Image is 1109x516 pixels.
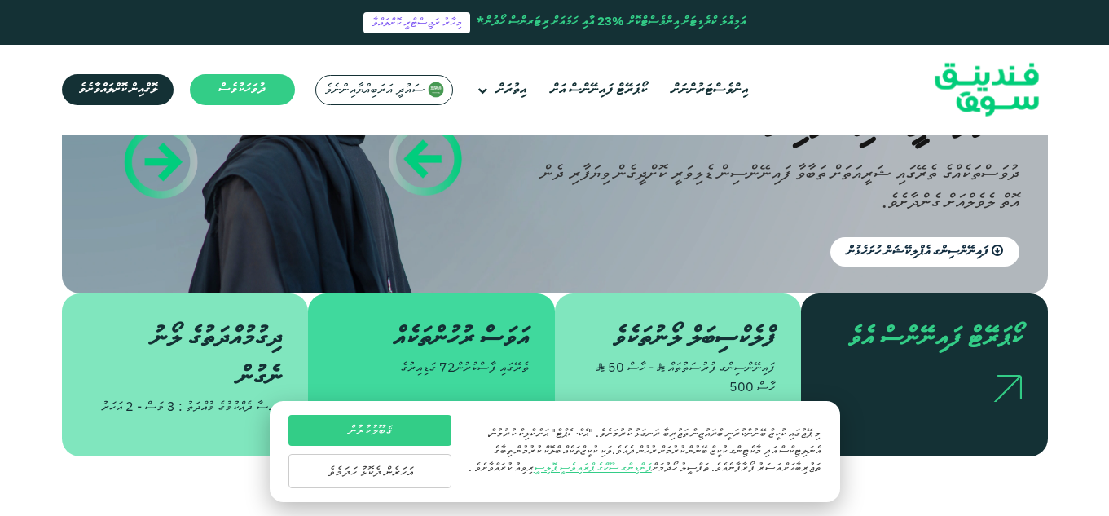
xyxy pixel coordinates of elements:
font: ʢ 50 ހާސް - ʢ 500 ހާސް [596,362,775,394]
img: ތީރު [993,375,1022,402]
a: ފައިނޭންސިންގ އެޕްލިކޭޝަން ހުށަހެޅުން [830,237,1019,267]
font: ޤަބޫލުކުރުން [349,425,392,437]
font: 72 ގަޑިއިރުގެ [400,362,455,374]
a: ފަންޑިންގ ސޫކްގެ ޕްރައިވެސީ ޕޮލިސީ [534,462,652,474]
font: ފައިނޭންސިންގ ފުރުސަތުތައް [668,362,775,374]
font: ދުވަސްތަކެއްގެ ތެރޭގައި ޝަރީއަތަށް ތަބާވާ ފައިނޭންސިން ޑެލިވަރީ ކޮށްދީގެން ވިޔަފާރި ދެން އޮތް ލެވ... [541,165,1019,212]
font: ފްލެކްސިބަލް ލޯނުތަކެވެ [612,326,775,351]
button: ޤަބޫލުކުރުން [288,415,451,446]
font: : 3 މަސް - 2 އަހަރު [101,401,183,413]
a: މިހާރު ރަޖިސްޓްރީ ކޮށްލައްވާ [363,12,470,33]
img: އެސްއޭ ދިދަ [428,82,444,98]
font: ފައިސާ ދެއްކުމުގެ މުއްދަތު [186,401,282,413]
font: ތެރޭގައި ފާސްކުރުން [455,362,529,374]
font: އިންވެސްޓަރުންނަށް [671,83,748,97]
img: ލޯގޯ [907,49,1067,131]
font: ލޮގްއިން ކޮށްލައްވާށެވެ [78,83,157,95]
font: އަމިއްލަ ކްރެޑިޓަށް އިންވެސްޓްކޮށް %23 އާއި ހަމައަށް ރިޓަރންސް ހޯދުން* [477,16,746,28]
font: ކޯޕަރޭޓް ފައިނޭންސް އެވެ [847,326,1022,351]
font: މި ޕޭޖުގައި ކުކީޒް ބޭނުންކުރަނީ ބްރައުޒިން ތަޖުރިބާ ރަނގަޅު ކުރުމަށެވެ. "އެކްސެޕްޓް" އަށް ކްލިކް ... [487,428,821,456]
a: ކޯޕަރޭޓް ފައިނޭންސް އަށް [547,77,651,104]
font: ވަކި ކުކީޒްތަކެއް ބްލޮކް ކުރުމުން ތިބާގެ ތަޖުރިބާއަށް އަސަރު ފޯރާފާނެއެވެ. [493,445,821,474]
button: އަހަރެން ދެކޮޅު ހަދަމެވެ [288,454,451,488]
font: އަވަސް ރުހުންތަކެއް [393,326,529,351]
font: ފައިނޭންސިންގ އެޕްލިކޭޝަން ހުށަހެޅުން [847,245,988,258]
font: އަހަރެން ދެކޮޅު ހަދަމެވެ [328,466,413,479]
font: އިތުރަށް [496,83,526,97]
font: ދުވަހަކުވެސް [218,83,266,95]
a: އިންވެސްޓަރުންނަށް [667,77,752,104]
font: ސައުދީ އަރަބިއްޔާއިންނެވެ [324,83,425,97]
font: ތަފްސީލު ހޯދުމަށް [652,462,709,474]
font: ދިގުމުއްދަތުގެ ލޯނު ނެގުން [151,326,282,390]
font: މިހާރު ރަޖިސްޓްރީ ކޮށްލައްވާ [372,18,462,29]
font: ރިވިއު ކުރައްވާށެވެ . [469,462,534,474]
a: ލޮގްއިން ކޮށްލައްވާށެވެ [62,74,174,105]
font: ކޯޕަރޭޓް ފައިނޭންސް އަށް [551,83,647,97]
